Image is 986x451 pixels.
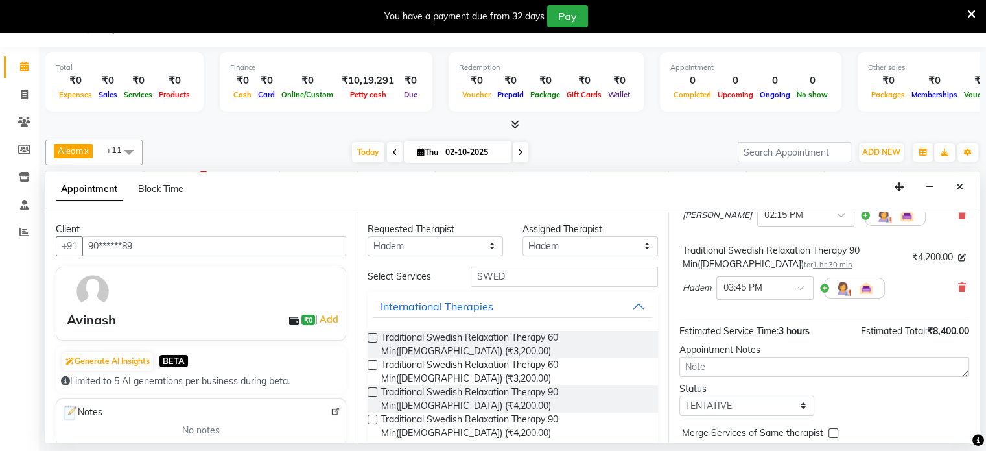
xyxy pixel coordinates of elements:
img: Hairdresser.png [835,280,851,296]
div: ₹0 [121,73,156,88]
div: 0 [714,73,757,88]
div: ₹0 [56,73,95,88]
button: Generate AI Insights [62,352,153,371]
span: Estimated Total: [861,325,927,337]
small: for [804,260,852,269]
div: 0 [793,73,831,88]
div: Finance [230,62,422,73]
input: Search by service name [471,267,657,287]
span: Traditional Swedish Relaxation Therapy 60 Min([DEMOGRAPHIC_DATA]) (₹3,200.00) [381,331,647,358]
i: Edit price [958,254,966,262]
span: Today [352,142,384,162]
div: ₹0 [459,73,494,88]
span: Package [527,90,563,99]
div: Appointment Notes [679,343,969,357]
img: avatar [74,273,112,310]
span: [PERSON_NAME] [683,209,752,222]
span: Completed [670,90,714,99]
div: International Therapies [381,299,493,314]
span: Memberships [908,90,961,99]
div: Appointment [670,62,831,73]
div: Assigned Therapist [522,223,658,236]
div: ₹0 [95,73,121,88]
div: ₹0 [605,73,633,88]
button: ADD NEW [859,143,904,162]
span: Notes [62,404,102,421]
span: ₹4,200.00 [912,250,953,264]
span: Appointment [56,178,123,201]
div: Status [679,382,815,396]
div: ₹0 [278,73,336,88]
span: Wallet [605,90,633,99]
span: Merge Services of Same therapist [682,426,823,443]
img: Hairdresser.png [876,208,891,223]
span: Products [156,90,193,99]
div: ₹0 [399,73,422,88]
span: Thu [414,147,441,157]
a: Add [318,311,340,327]
span: Expenses [56,90,95,99]
div: Client [56,223,346,236]
span: No show [793,90,831,99]
button: +91 [56,236,83,256]
input: 2025-10-02 [441,143,506,162]
span: Block Time [138,183,183,195]
div: ₹0 [230,73,255,88]
div: 0 [670,73,714,88]
span: Ongoing [757,90,793,99]
div: Limited to 5 AI generations per business during beta. [61,374,341,388]
span: Upcoming [714,90,757,99]
span: 1 hr 30 min [813,260,852,269]
button: International Therapies [373,295,652,318]
div: ₹0 [868,73,908,88]
span: Cash [230,90,255,99]
span: Estimated Service Time: [679,325,779,337]
span: Petty cash [347,90,390,99]
div: ₹0 [563,73,605,88]
span: Traditional Swedish Relaxation Therapy 90 Min([DEMOGRAPHIC_DATA]) (₹4,200.00) [381,413,647,440]
img: Interior.png [899,208,915,223]
div: Select Services [358,270,461,284]
div: ₹0 [156,73,193,88]
span: Packages [868,90,908,99]
span: Services [121,90,156,99]
span: Hadem [683,282,711,295]
span: ₹0 [301,315,315,325]
span: BETA [159,355,188,367]
span: Traditional Swedish Relaxation Therapy 90 Min([DEMOGRAPHIC_DATA]) (₹4,200.00) [381,385,647,413]
span: Sales [95,90,121,99]
button: Close [950,177,969,197]
div: ₹0 [527,73,563,88]
span: Gift Cards [563,90,605,99]
div: Traditional Swedish Relaxation Therapy 90 Min([DEMOGRAPHIC_DATA]) [683,244,907,271]
img: Interior.png [858,280,874,296]
div: ₹0 [908,73,961,88]
span: Card [255,90,278,99]
button: Pay [547,5,588,27]
div: Avinash [67,310,116,330]
div: Requested Therapist [368,223,503,236]
span: Due [401,90,421,99]
a: x [83,145,89,156]
span: No notes [182,424,220,437]
div: Redemption [459,62,633,73]
span: +11 [106,145,132,155]
span: 3 hours [779,325,810,337]
span: Traditional Swedish Relaxation Therapy 60 Min([DEMOGRAPHIC_DATA]) (₹3,200.00) [381,358,647,385]
span: Prepaid [494,90,527,99]
span: Online/Custom [278,90,336,99]
div: 0 [757,73,793,88]
input: Search Appointment [738,142,851,162]
span: ADD NEW [862,147,900,157]
div: Total [56,62,193,73]
div: ₹10,19,291 [336,73,399,88]
span: Aleam [58,145,83,156]
div: ₹0 [255,73,278,88]
div: You have a payment due from 32 days [384,10,545,23]
span: Voucher [459,90,494,99]
div: ₹0 [494,73,527,88]
span: ₹8,400.00 [927,325,969,337]
input: Search by Name/Mobile/Email/Code [82,236,346,256]
span: | [315,311,340,327]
